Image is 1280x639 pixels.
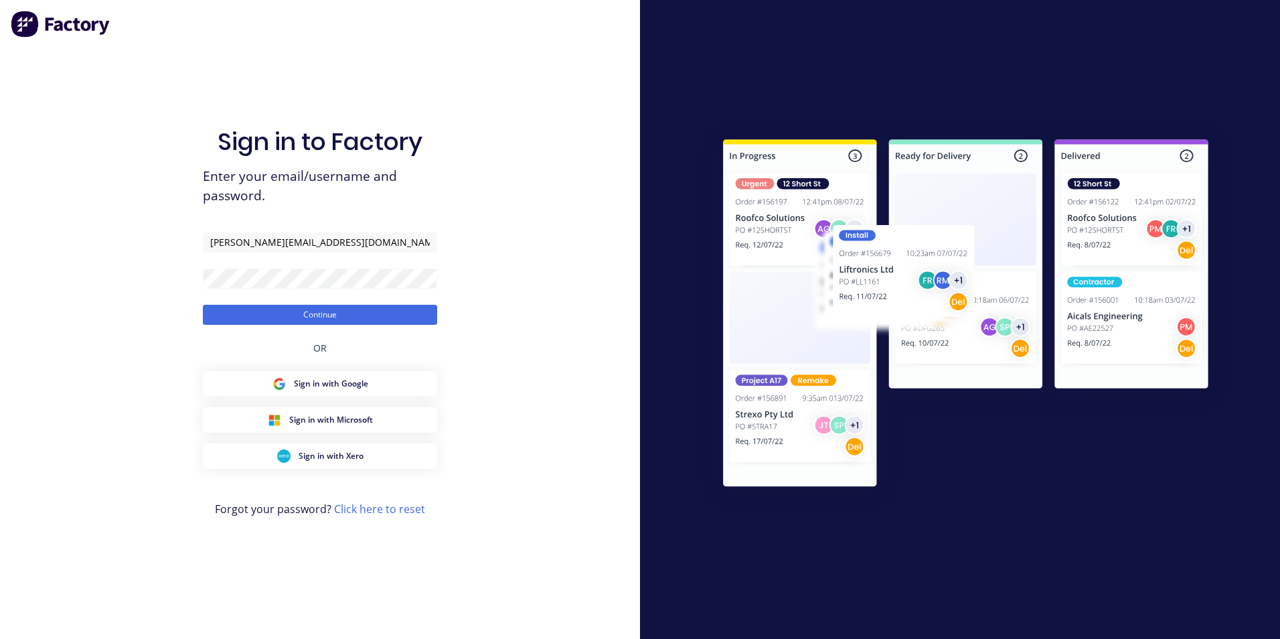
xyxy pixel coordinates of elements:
button: Continue [203,305,437,325]
button: Xero Sign inSign in with Xero [203,443,437,469]
button: Microsoft Sign inSign in with Microsoft [203,407,437,433]
a: Click here to reset [334,502,425,516]
span: Sign in with Google [294,378,368,390]
input: Email/Username [203,232,437,253]
h1: Sign in to Factory [218,127,422,156]
img: Google Sign in [272,377,286,390]
div: OR [313,325,327,371]
button: Google Sign inSign in with Google [203,371,437,397]
span: Sign in with Xero [299,450,364,462]
img: Factory [11,11,111,38]
img: Sign in [694,113,1238,518]
img: Microsoft Sign in [268,413,281,427]
span: Sign in with Microsoft [289,414,373,426]
span: Forgot your password? [215,501,425,517]
img: Xero Sign in [277,449,291,463]
span: Enter your email/username and password. [203,167,437,206]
